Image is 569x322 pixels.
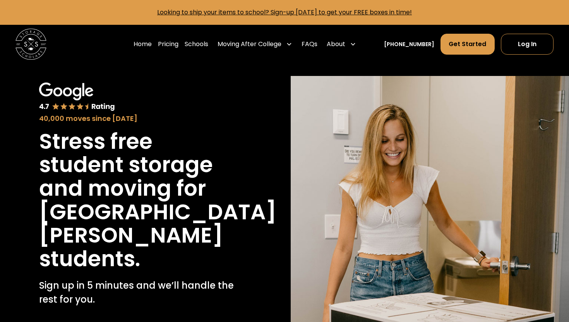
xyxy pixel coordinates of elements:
h1: [GEOGRAPHIC_DATA][PERSON_NAME] [39,200,276,247]
h1: Stress free student storage and moving for [39,130,240,200]
a: Looking to ship your items to school? Sign-up [DATE] to get your FREE boxes in time! [157,8,412,17]
h1: students. [39,247,140,271]
div: 40,000 moves since [DATE] [39,113,240,124]
img: Storage Scholars main logo [15,29,46,60]
p: Sign up in 5 minutes and we’ll handle the rest for you. [39,279,240,307]
div: About [327,40,345,49]
img: Google 4.7 star rating [39,83,115,112]
div: About [324,33,359,55]
a: Schools [185,33,208,55]
div: Moving After College [218,40,281,49]
div: Moving After College [214,33,295,55]
a: FAQs [302,33,317,55]
a: Pricing [158,33,178,55]
a: [PHONE_NUMBER] [384,40,434,48]
a: Get Started [440,34,494,55]
a: Home [134,33,152,55]
a: Log In [501,34,554,55]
